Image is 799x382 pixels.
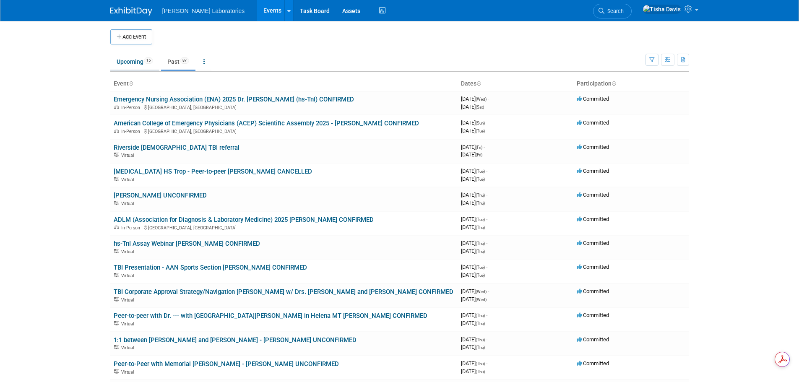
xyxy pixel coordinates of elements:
[114,177,119,181] img: Virtual Event
[476,345,485,350] span: (Thu)
[114,345,119,349] img: Virtual Event
[114,127,454,134] div: [GEOGRAPHIC_DATA], [GEOGRAPHIC_DATA]
[114,369,119,374] img: Virtual Event
[486,192,487,198] span: -
[121,321,136,327] span: Virtual
[461,248,485,254] span: [DATE]
[114,336,357,344] a: 1:1 between [PERSON_NAME] and [PERSON_NAME] - [PERSON_NAME] UNCONFIRMED
[461,312,487,318] span: [DATE]
[458,77,573,91] th: Dates
[110,77,458,91] th: Event
[121,345,136,351] span: Virtual
[461,344,485,350] span: [DATE]
[476,297,487,302] span: (Wed)
[114,129,119,133] img: In-Person Event
[476,338,485,342] span: (Thu)
[476,289,487,294] span: (Wed)
[484,144,485,150] span: -
[114,273,119,277] img: Virtual Event
[577,336,609,343] span: Committed
[577,312,609,318] span: Committed
[114,264,307,271] a: TBI Presentation - AAN Sports Section [PERSON_NAME] CONFIRMED
[114,153,119,157] img: Virtual Event
[476,225,485,230] span: (Thu)
[121,369,136,375] span: Virtual
[612,80,616,87] a: Sort by Participation Type
[476,97,487,101] span: (Wed)
[476,241,485,246] span: (Thu)
[461,288,489,294] span: [DATE]
[161,54,195,70] a: Past87
[110,7,152,16] img: ExhibitDay
[114,120,419,127] a: American College of Emergency Physicians (ACEP) Scientific Assembly 2025 - [PERSON_NAME] CONFIRMED
[114,225,119,229] img: In-Person Event
[577,168,609,174] span: Committed
[461,200,485,206] span: [DATE]
[577,120,609,126] span: Committed
[129,80,133,87] a: Sort by Event Name
[461,104,484,110] span: [DATE]
[486,336,487,343] span: -
[604,8,624,14] span: Search
[461,168,487,174] span: [DATE]
[476,273,485,278] span: (Tue)
[461,120,487,126] span: [DATE]
[476,217,485,222] span: (Tue)
[461,360,487,366] span: [DATE]
[486,120,487,126] span: -
[573,77,689,91] th: Participation
[114,224,454,231] div: [GEOGRAPHIC_DATA], [GEOGRAPHIC_DATA]
[461,192,487,198] span: [DATE]
[488,96,489,102] span: -
[461,96,489,102] span: [DATE]
[486,360,487,366] span: -
[461,224,485,230] span: [DATE]
[461,320,485,326] span: [DATE]
[121,201,136,206] span: Virtual
[121,297,136,303] span: Virtual
[476,129,485,133] span: (Tue)
[488,288,489,294] span: -
[577,240,609,246] span: Committed
[121,249,136,255] span: Virtual
[577,360,609,366] span: Committed
[476,321,485,326] span: (Thu)
[577,192,609,198] span: Committed
[486,264,487,270] span: -
[476,121,485,125] span: (Sun)
[643,5,681,14] img: Tisha Davis
[461,127,485,134] span: [DATE]
[486,168,487,174] span: -
[461,296,487,302] span: [DATE]
[593,4,632,18] a: Search
[121,225,143,231] span: In-Person
[476,193,485,197] span: (Thu)
[114,105,119,109] img: In-Person Event
[461,240,487,246] span: [DATE]
[114,201,119,205] img: Virtual Event
[461,264,487,270] span: [DATE]
[114,297,119,301] img: Virtual Event
[486,240,487,246] span: -
[114,168,312,175] a: [MEDICAL_DATA] HS Trop - Peer-to-peer [PERSON_NAME] CANCELLED
[476,265,485,270] span: (Tue)
[461,176,485,182] span: [DATE]
[110,29,152,44] button: Add Event
[577,144,609,150] span: Committed
[577,288,609,294] span: Committed
[114,104,454,110] div: [GEOGRAPHIC_DATA], [GEOGRAPHIC_DATA]
[180,57,189,64] span: 87
[577,216,609,222] span: Committed
[476,249,485,254] span: (Thu)
[461,336,487,343] span: [DATE]
[461,144,485,150] span: [DATE]
[476,145,482,150] span: (Fri)
[476,361,485,366] span: (Thu)
[114,144,239,151] a: Riverside [DEMOGRAPHIC_DATA] TBI referral
[461,216,487,222] span: [DATE]
[121,105,143,110] span: In-Person
[114,360,339,368] a: Peer-to-Peer with Memorial [PERSON_NAME] - [PERSON_NAME] UNCONFIRMED
[577,264,609,270] span: Committed
[162,8,245,14] span: [PERSON_NAME] Laboratories
[121,273,136,278] span: Virtual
